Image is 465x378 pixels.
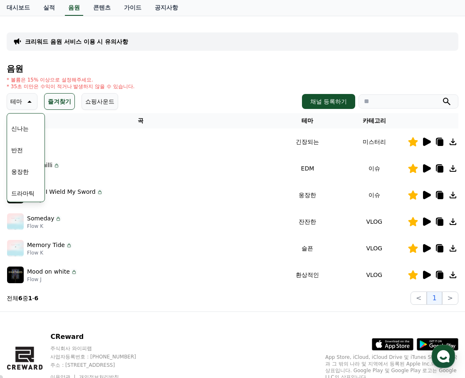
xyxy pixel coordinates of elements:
p: * 볼륨은 15% 이상으로 설정해주세요. [7,77,135,83]
span: 대화 [76,277,86,283]
td: 환상적인 [274,262,341,288]
button: < [411,292,427,305]
th: 테마 [274,113,341,128]
button: 반전 [8,141,26,159]
img: music [7,213,24,230]
p: Mood on white [27,267,70,276]
a: 홈 [2,264,55,284]
span: 홈 [26,276,31,283]
strong: 6 [18,295,22,301]
p: When I Wield My Sword [27,188,96,196]
img: music [7,240,24,257]
strong: 1 [28,295,32,301]
img: music [7,267,24,283]
td: 잔잔한 [274,208,341,235]
p: * 35초 미만은 수익이 적거나 발생하지 않을 수 있습니다. [7,83,135,90]
td: 이슈 [341,182,408,208]
td: VLOG [341,262,408,288]
p: 테마 [10,96,22,107]
a: 대화 [55,264,107,284]
p: 주소 : [STREET_ADDRESS] [50,362,152,368]
button: 신나는 [8,119,32,138]
th: 카테고리 [341,113,408,128]
td: 슬픈 [274,235,341,262]
p: 주식회사 와이피랩 [50,345,152,352]
p: Flow J [27,276,77,283]
td: VLOG [341,208,408,235]
p: Someday [27,214,54,223]
td: 미스터리 [341,128,408,155]
button: 쇼핑사운드 [82,93,118,110]
a: 설정 [107,264,160,284]
td: 긴장되는 [274,128,341,155]
td: VLOG [341,235,408,262]
p: Flow K [27,250,72,256]
button: 1 [427,292,442,305]
button: 테마 [7,93,37,110]
p: Memory Tide [27,241,65,250]
button: 드라마틱 [8,184,38,203]
td: EDM [274,155,341,182]
p: Flow J [27,196,103,203]
button: 채널 등록하기 [302,94,355,109]
p: 전체 중 - [7,294,38,302]
strong: 6 [35,295,39,301]
button: > [442,292,458,305]
button: 웅장한 [8,163,32,181]
p: CReward [50,332,152,342]
h4: 음원 [7,64,458,73]
p: 사업자등록번호 : [PHONE_NUMBER] [50,353,152,360]
th: 곡 [7,113,274,128]
button: 즐겨찾기 [44,93,75,110]
p: Flow K [27,223,62,230]
span: 설정 [129,276,139,283]
td: 이슈 [341,155,408,182]
a: 크리워드 음원 서비스 이용 시 유의사항 [25,37,128,46]
td: 웅장한 [274,182,341,208]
